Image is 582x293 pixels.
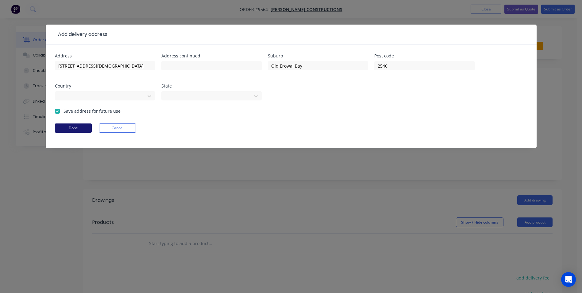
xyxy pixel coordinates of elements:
[55,31,107,38] div: Add delivery address
[55,54,155,58] div: Address
[161,54,262,58] div: Address continued
[167,99,229,106] div: [GEOGRAPHIC_DATA]
[268,54,368,58] div: Suburb
[161,84,262,88] div: State
[60,99,122,106] div: [GEOGRAPHIC_DATA]
[64,108,121,114] label: Save address for future use
[55,84,155,88] div: Country
[374,54,475,58] div: Post code
[99,123,136,133] button: Cancel
[55,123,92,133] button: Done
[561,272,576,287] div: Open Intercom Messenger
